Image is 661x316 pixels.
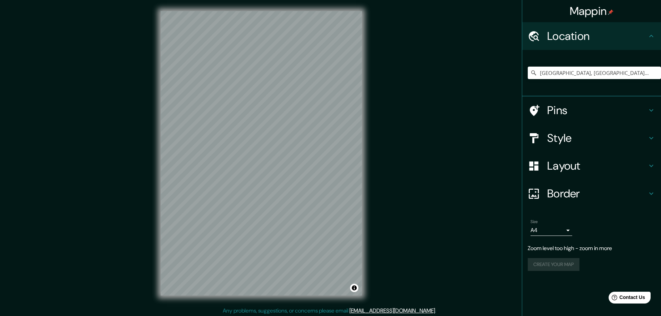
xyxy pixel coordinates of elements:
[223,307,436,315] p: Any problems, suggestions, or concerns please email .
[547,187,647,200] h4: Border
[522,180,661,207] div: Border
[350,284,358,292] button: Toggle attribution
[522,124,661,152] div: Style
[570,4,614,18] h4: Mappin
[437,307,439,315] div: .
[528,67,661,79] input: Pick your city or area
[547,103,647,117] h4: Pins
[436,307,437,315] div: .
[608,9,613,15] img: pin-icon.png
[547,159,647,173] h4: Layout
[547,29,647,43] h4: Location
[531,225,572,236] div: A4
[547,131,647,145] h4: Style
[531,219,538,225] label: Size
[522,22,661,50] div: Location
[528,244,655,253] p: Zoom level too high - zoom in more
[599,289,653,308] iframe: Help widget launcher
[522,152,661,180] div: Layout
[349,307,435,314] a: [EMAIL_ADDRESS][DOMAIN_NAME]
[161,11,362,296] canvas: Map
[522,96,661,124] div: Pins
